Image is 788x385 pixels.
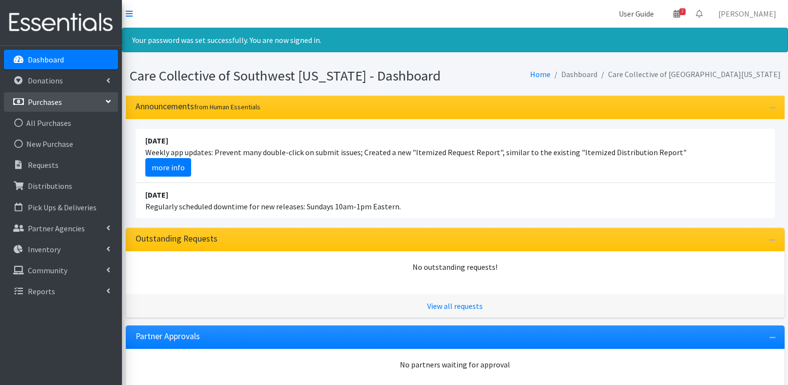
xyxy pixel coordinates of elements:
strong: [DATE] [145,136,168,145]
h1: Care Collective of Southwest [US_STATE] - Dashboard [130,67,452,84]
a: Inventory [4,240,118,259]
li: Weekly app updates: Prevent many double-click on submit issues; Created a new "Itemized Request R... [136,129,775,183]
img: HumanEssentials [4,6,118,39]
div: No outstanding requests! [136,261,775,273]
a: Purchases [4,92,118,112]
li: Care Collective of [GEOGRAPHIC_DATA][US_STATE] [597,67,781,81]
p: Distributions [28,181,72,191]
a: 3 [666,4,688,23]
p: Requests [28,160,59,170]
p: Purchases [28,97,62,107]
li: Regularly scheduled downtime for new releases: Sundays 10am-1pm Eastern. [136,183,775,218]
strong: [DATE] [145,190,168,200]
p: Inventory [28,244,60,254]
a: All Purchases [4,113,118,133]
li: Dashboard [551,67,597,81]
a: [PERSON_NAME] [710,4,784,23]
p: Reports [28,286,55,296]
span: 3 [679,8,686,15]
small: from Human Essentials [194,102,260,111]
h3: Partner Approvals [136,331,200,342]
a: Dashboard [4,50,118,69]
a: Home [530,69,551,79]
a: Distributions [4,176,118,196]
a: Pick Ups & Deliveries [4,198,118,217]
p: Partner Agencies [28,223,85,233]
p: Community [28,265,67,275]
a: View all requests [427,301,483,311]
p: Donations [28,76,63,85]
div: Your password was set successfully. You are now signed in. [122,28,788,52]
a: Community [4,261,118,280]
a: Donations [4,71,118,90]
a: Partner Agencies [4,219,118,238]
p: Dashboard [28,55,64,64]
a: New Purchase [4,134,118,154]
div: No partners waiting for approval [136,359,775,370]
a: Requests [4,155,118,175]
h3: Announcements [136,101,260,112]
a: Reports [4,282,118,301]
p: Pick Ups & Deliveries [28,203,97,212]
a: User Guide [611,4,662,23]
a: more info [145,158,191,177]
h3: Outstanding Requests [136,234,217,244]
